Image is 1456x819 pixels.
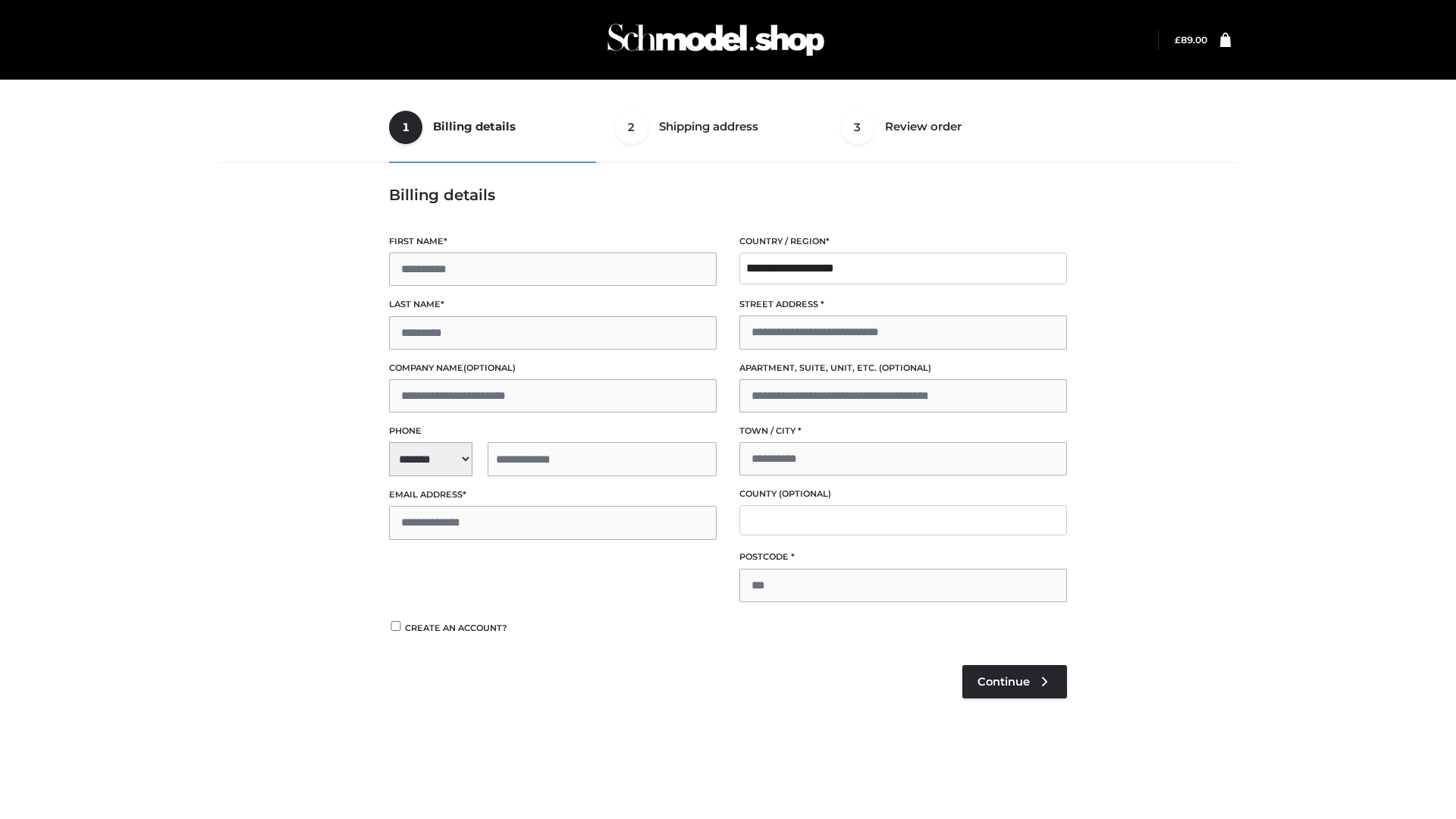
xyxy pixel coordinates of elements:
[739,361,1067,375] label: Apartment, suite, unit, etc.
[962,665,1067,698] a: Continue
[977,675,1030,689] span: Continue
[739,424,1067,438] label: Town / City
[739,297,1067,312] label: Street address
[389,297,717,312] label: Last name
[1175,34,1207,45] bdi: 89.00
[389,621,403,631] input: Create an account?
[602,10,830,70] img: Schmodel Admin 964
[739,487,1067,501] label: County
[389,424,717,438] label: Phone
[739,234,1067,249] label: Country / Region
[405,623,507,633] span: Create an account?
[389,488,717,502] label: Email address
[1175,34,1207,45] a: £89.00
[389,361,717,375] label: Company name
[463,362,516,373] span: (optional)
[779,488,831,499] span: (optional)
[1175,34,1181,45] span: £
[389,186,1067,204] h3: Billing details
[389,234,717,249] label: First name
[739,550,1067,564] label: Postcode
[879,362,931,373] span: (optional)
